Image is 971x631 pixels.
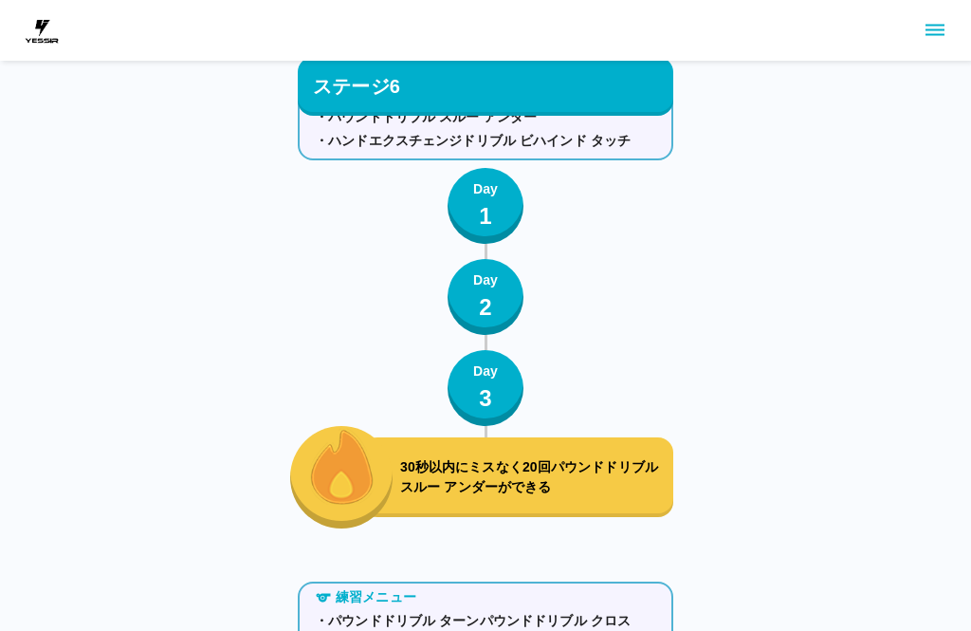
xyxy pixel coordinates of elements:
[336,587,416,607] p: 練習メニュー
[473,270,498,290] p: Day
[400,457,666,497] p: 30秒以内にミスなく20回パウンドドリブル スルー アンダーができる
[23,11,61,49] img: dummy
[448,350,523,426] button: Day3
[479,290,492,325] p: 2
[315,131,656,151] p: ・ハンドエクスチェンジドリブル ビハインド タッチ
[919,14,951,46] button: sidemenu
[290,426,393,529] button: fire_icon
[473,179,498,199] p: Day
[315,611,656,631] p: ・パウンドドリブル ターンパウンドドリブル クロス
[313,72,400,101] p: ステージ6
[315,107,656,127] p: ・パウンドドリブル スルー アンダー
[448,168,523,244] button: Day1
[310,427,374,505] img: fire_icon
[479,199,492,233] p: 1
[473,362,498,381] p: Day
[479,381,492,416] p: 3
[448,259,523,335] button: Day2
